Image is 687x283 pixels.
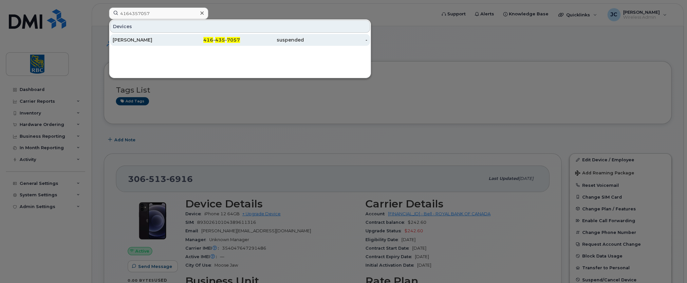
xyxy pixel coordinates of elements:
[215,37,225,43] span: 435
[176,37,240,43] div: - -
[113,37,176,43] div: [PERSON_NAME]
[110,34,370,46] a: [PERSON_NAME]416-435-7057suspended-
[110,20,370,33] div: Devices
[203,37,213,43] span: 416
[240,37,304,43] div: suspended
[227,37,240,43] span: 7057
[304,37,368,43] div: -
